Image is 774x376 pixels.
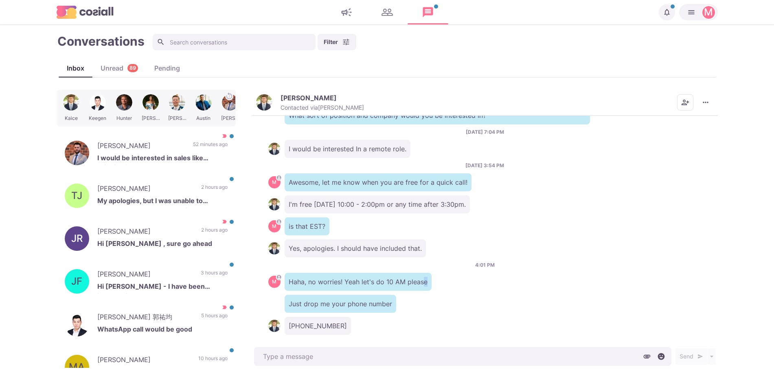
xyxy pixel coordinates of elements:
[285,239,426,257] p: Yes, apologies. I should have included that.
[272,224,276,229] div: Martin
[659,4,675,20] button: Notifications
[285,317,351,335] p: [PHONE_NUMBER]
[201,226,228,239] p: 2 hours ago
[59,63,92,73] div: Inbox
[466,128,504,136] p: [DATE] 7:04 PM
[97,153,228,165] p: I would be interested in sales like bringing in new logos, account retention/growth or customer s...
[71,276,82,286] div: James Fry
[465,162,504,169] p: [DATE] 3:54 PM
[129,64,136,72] p: 89
[201,269,228,281] p: 3 hours ago
[193,141,228,153] p: 52 minutes ago
[71,234,83,243] div: Jenita Roselyn Rajan
[256,94,364,111] button: Kaice Ali[PERSON_NAME]Contacted via[PERSON_NAME]
[272,180,276,185] div: Martin
[97,141,185,153] p: [PERSON_NAME]
[475,261,495,269] p: 4:01 PM
[281,94,337,102] p: [PERSON_NAME]
[268,242,281,254] img: Kaice Ali
[201,184,228,196] p: 2 hours ago
[57,34,145,49] h1: Conversations
[276,275,281,279] svg: avatar
[97,226,193,239] p: [PERSON_NAME]
[655,350,667,363] button: Select emoji
[92,63,146,73] div: Unread
[276,219,281,224] svg: avatar
[97,196,228,208] p: My apologies, but I was unable to respond promptly due to prior commitments.
[285,273,432,291] p: Haha, no worries! Yeah let's do 10 AM please
[318,34,356,50] button: Filter
[65,141,89,165] img: Hari Jakllari
[285,173,471,191] p: Awesome, let me know when you are free for a quick call!
[285,217,329,235] p: is that EST?
[285,295,396,313] p: Just drop me your phone number
[697,94,714,111] button: More menu
[704,7,713,17] div: Martin
[201,312,228,324] p: 5 hours ago
[268,143,281,155] img: Kaice Ali
[97,355,190,367] p: [PERSON_NAME]
[679,4,718,20] button: Martin
[268,198,281,210] img: Kaice Ali
[57,6,114,18] img: logo
[71,191,82,201] div: Tiya J.
[146,63,188,73] div: Pending
[641,350,653,363] button: Attach files
[677,94,693,111] button: Add add contacts
[198,355,228,367] p: 10 hours ago
[285,140,410,158] p: I would be interested In a remote role.
[268,320,281,332] img: Kaice Ali
[97,312,193,324] p: [PERSON_NAME] 郭祐均
[97,239,228,251] p: Hi [PERSON_NAME] , sure go ahead
[69,362,85,372] div: Mercy Afolabi
[272,279,276,284] div: Martin
[97,324,228,336] p: WhatsApp call would be good
[97,184,193,196] p: [PERSON_NAME]
[285,195,470,213] p: I'm free [DATE] 10:00 - 2:00pm or any time after 3:30pm.
[675,348,707,365] button: Send
[281,104,364,111] p: Contacted via [PERSON_NAME]
[256,94,272,111] img: Kaice Ali
[65,312,89,336] img: Keegen Quek 郭祐均
[97,269,193,281] p: [PERSON_NAME]
[276,175,281,180] svg: avatar
[153,34,316,50] input: Search conversations
[97,281,228,294] p: Hi [PERSON_NAME] - I have been inhouse for 4 years now and am not interested in working for a rec...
